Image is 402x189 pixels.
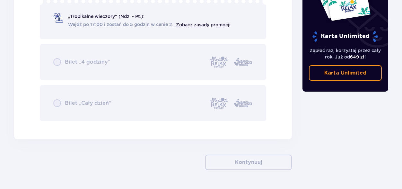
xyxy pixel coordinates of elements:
[309,47,382,60] p: Zapłać raz, korzystaj przez cały rok. Już od !
[350,54,364,59] span: 649 zł
[235,159,262,166] p: Kontynuuj
[324,69,366,76] p: Karta Unlimited
[205,155,292,170] button: Kontynuuj
[312,31,379,42] p: Karta Unlimited
[309,65,382,81] a: Karta Unlimited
